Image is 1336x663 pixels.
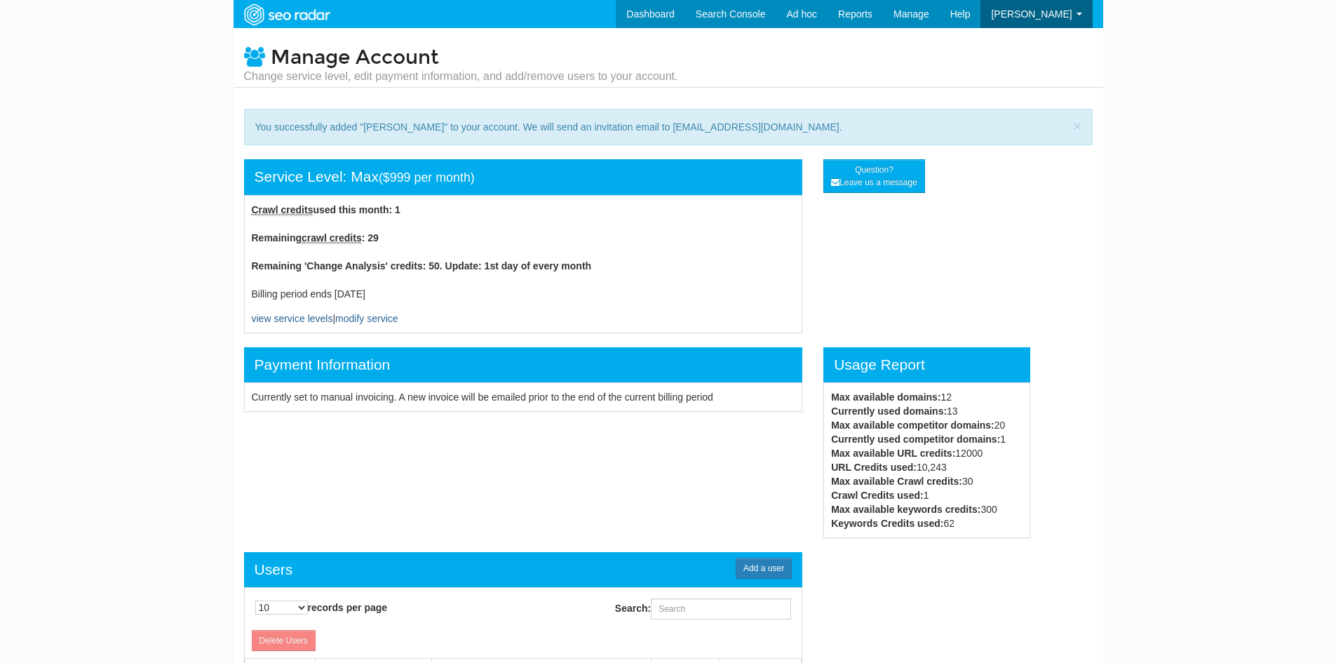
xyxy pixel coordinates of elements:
[271,46,439,69] span: Manage Account
[831,420,994,431] strong: Max available competitor domains:
[991,8,1072,20] span: [PERSON_NAME]
[651,598,791,620] input: Search:
[252,259,592,273] label: Remaining 'Change Analysis' credits: 50. Update: 1st day of every month
[821,390,1033,530] div: 12 13 20 1 12000 10,243 30 1 300 62
[252,204,313,216] abbr: Crawl credits
[696,8,766,20] span: Search Console
[335,313,398,324] a: modify service
[831,504,980,515] strong: Max available keywords credits:
[831,490,923,501] strong: Crawl Credits used:
[615,598,791,620] label: Search:
[252,313,333,324] a: view service levels
[950,8,971,20] span: Help
[838,8,872,20] span: Reports
[823,159,925,193] a: Question? Leave us a message
[255,559,293,580] div: Users
[244,69,678,84] small: Change service level, edit payment information, and add/remove users to your account.
[252,231,379,245] label: Remaining : 29
[831,448,955,459] strong: Max available URL credits:
[244,195,803,333] div: |
[379,170,475,185] small: ($999 per month)
[241,390,806,404] div: Currently set to manual invoicing. A new invoice will be emailed prior to the end of the current ...
[831,462,917,473] strong: URL Credits used:
[831,391,940,403] strong: Max available domains:
[255,601,388,615] label: records per page
[831,434,1000,445] strong: Currently used competitor domains:
[831,518,943,529] strong: Keywords Credits used:
[255,601,308,615] select: records per page
[823,347,1030,382] div: Usage Report
[252,630,316,651] a: Delete Users
[302,232,362,244] abbr: crawl credits
[736,558,792,579] span: Add a user
[786,8,817,20] span: Ad hoc
[831,476,962,487] strong: Max available Crawl credits:
[252,203,400,217] label: used this month: 1
[244,109,1093,145] div: You successfully added "[PERSON_NAME]" to your account. We will send an invitation email to [EMAI...
[1073,119,1081,133] button: ×
[893,8,929,20] span: Manage
[238,2,335,27] img: SEORadar
[252,287,795,301] div: Billing period ends [DATE]
[244,159,803,195] div: Service Level: Max
[831,406,947,417] strong: Currently used domains:
[244,347,803,382] div: Payment Information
